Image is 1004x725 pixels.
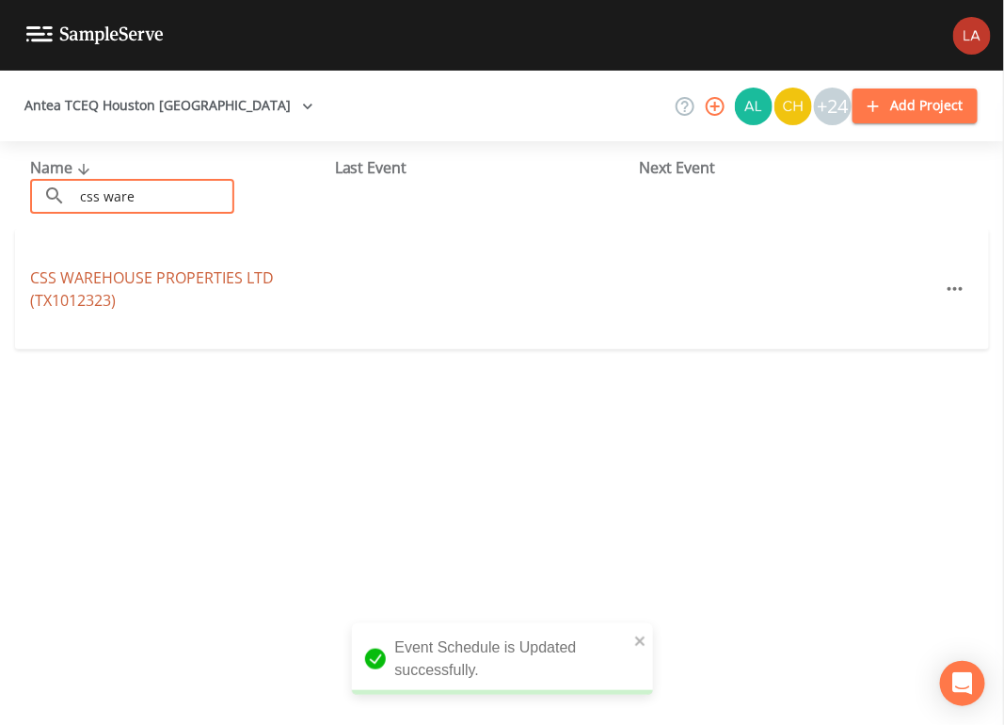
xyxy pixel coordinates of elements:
img: cf6e799eed601856facf0d2563d1856d [953,17,991,55]
div: Event Schedule is Updated successfully. [352,623,653,695]
a: CSS WAREHOUSE PROPERTIES LTD (TX1012323) [30,267,274,311]
img: 30a13df2a12044f58df5f6b7fda61338 [735,88,773,125]
input: Search Projects [73,179,234,214]
button: Antea TCEQ Houston [GEOGRAPHIC_DATA] [17,89,321,123]
div: Last Event [335,156,640,179]
div: Charles Medina [773,88,813,125]
div: Open Intercom Messenger [940,661,985,706]
span: Name [30,157,95,178]
div: +24 [814,88,852,125]
img: c74b8b8b1c7a9d34f67c5e0ca157ed15 [774,88,812,125]
img: logo [26,26,164,44]
div: Next Event [639,156,944,179]
div: Alaina Hahn [734,88,773,125]
button: Add Project [853,89,978,123]
button: close [634,629,647,652]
